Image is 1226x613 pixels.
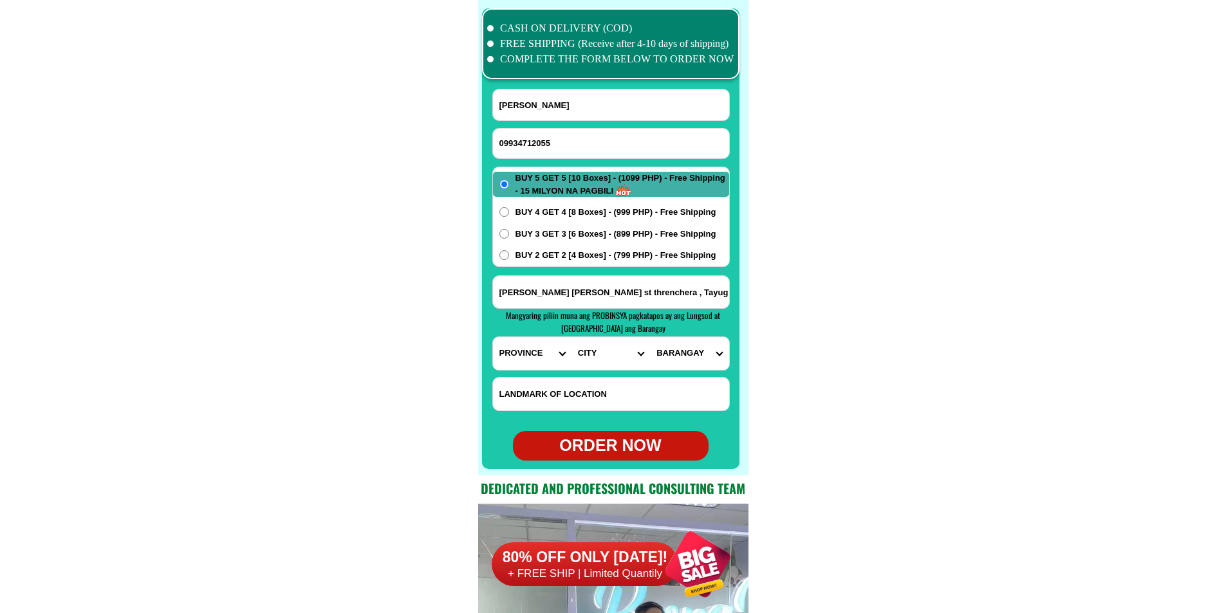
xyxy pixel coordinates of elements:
[515,172,729,197] span: BUY 5 GET 5 [10 Boxes] - (1099 PHP) - Free Shipping - 15 MILYON NA PAGBILI
[487,21,734,36] li: CASH ON DELIVERY (COD)
[499,179,509,189] input: BUY 5 GET 5 [10 Boxes] - (1099 PHP) - Free Shipping - 15 MILYON NA PAGBILI
[493,129,729,158] input: Input phone_number
[492,567,678,581] h6: + FREE SHIP | Limited Quantily
[493,378,729,410] input: Input LANDMARKOFLOCATION
[506,309,720,334] span: Mangyaring piliin muna ang PROBINSYA pagkatapos ay ang Lungsod at [GEOGRAPHIC_DATA] ang Barangay
[499,229,509,239] input: BUY 3 GET 3 [6 Boxes] - (899 PHP) - Free Shipping
[513,434,709,458] div: ORDER NOW
[515,206,716,219] span: BUY 4 GET 4 [8 Boxes] - (999 PHP) - Free Shipping
[650,337,729,370] select: Select commune
[499,250,509,260] input: BUY 2 GET 2 [4 Boxes] - (799 PHP) - Free Shipping
[492,548,678,567] h6: 80% OFF ONLY [DATE]!
[493,276,729,308] input: Input address
[493,89,729,120] input: Input full_name
[493,337,571,370] select: Select province
[478,479,748,498] h2: Dedicated and professional consulting team
[487,51,734,67] li: COMPLETE THE FORM BELOW TO ORDER NOW
[487,36,734,51] li: FREE SHIPPING (Receive after 4-10 days of shipping)
[499,207,509,217] input: BUY 4 GET 4 [8 Boxes] - (999 PHP) - Free Shipping
[515,228,716,241] span: BUY 3 GET 3 [6 Boxes] - (899 PHP) - Free Shipping
[515,249,716,262] span: BUY 2 GET 2 [4 Boxes] - (799 PHP) - Free Shipping
[571,337,650,370] select: Select district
